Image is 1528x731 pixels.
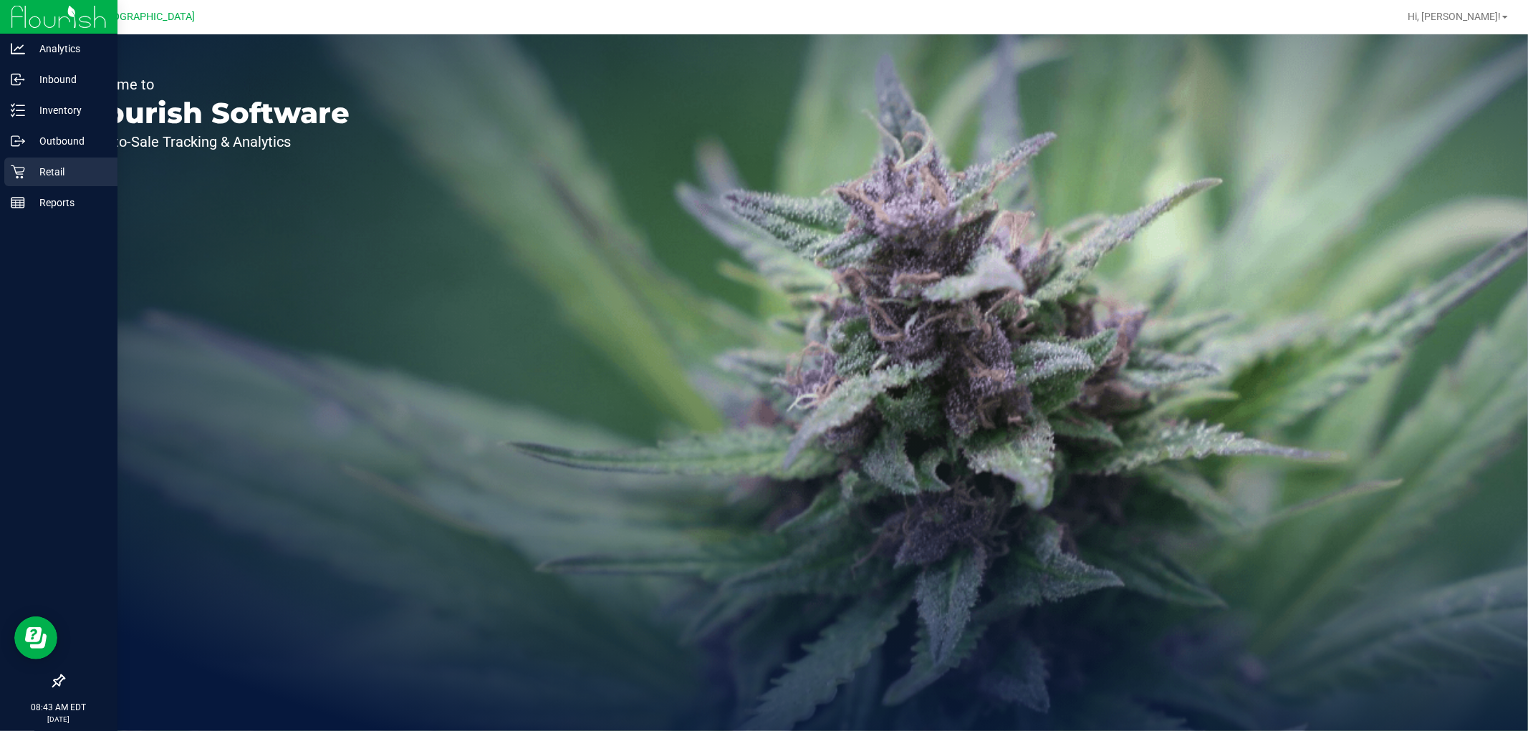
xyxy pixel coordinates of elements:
[1408,11,1501,22] span: Hi, [PERSON_NAME]!
[25,71,111,88] p: Inbound
[25,132,111,150] p: Outbound
[97,11,196,23] span: [GEOGRAPHIC_DATA]
[77,77,350,92] p: Welcome to
[11,103,25,117] inline-svg: Inventory
[14,616,57,659] iframe: Resource center
[11,134,25,148] inline-svg: Outbound
[77,99,350,127] p: Flourish Software
[6,701,111,714] p: 08:43 AM EDT
[11,42,25,56] inline-svg: Analytics
[25,194,111,211] p: Reports
[25,40,111,57] p: Analytics
[25,163,111,180] p: Retail
[25,102,111,119] p: Inventory
[6,714,111,725] p: [DATE]
[11,72,25,87] inline-svg: Inbound
[11,165,25,179] inline-svg: Retail
[11,195,25,210] inline-svg: Reports
[77,135,350,149] p: Seed-to-Sale Tracking & Analytics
